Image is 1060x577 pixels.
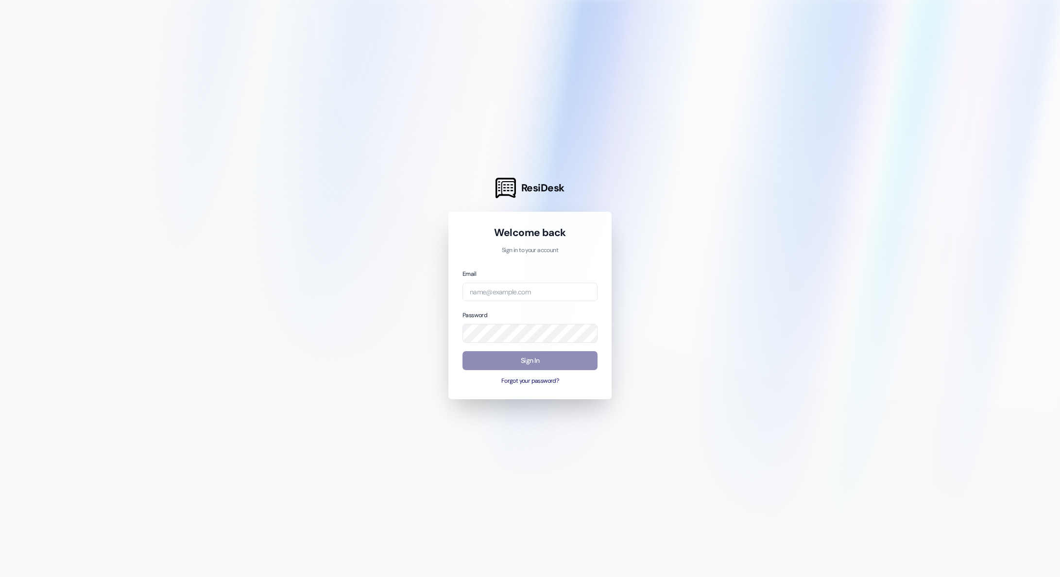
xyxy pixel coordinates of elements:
label: Email [462,270,476,278]
button: Forgot your password? [462,377,598,386]
img: ResiDesk Logo [496,178,516,198]
button: Sign In [462,351,598,370]
h1: Welcome back [462,226,598,239]
span: ResiDesk [521,181,564,195]
p: Sign in to your account [462,246,598,255]
label: Password [462,311,487,319]
input: name@example.com [462,283,598,302]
